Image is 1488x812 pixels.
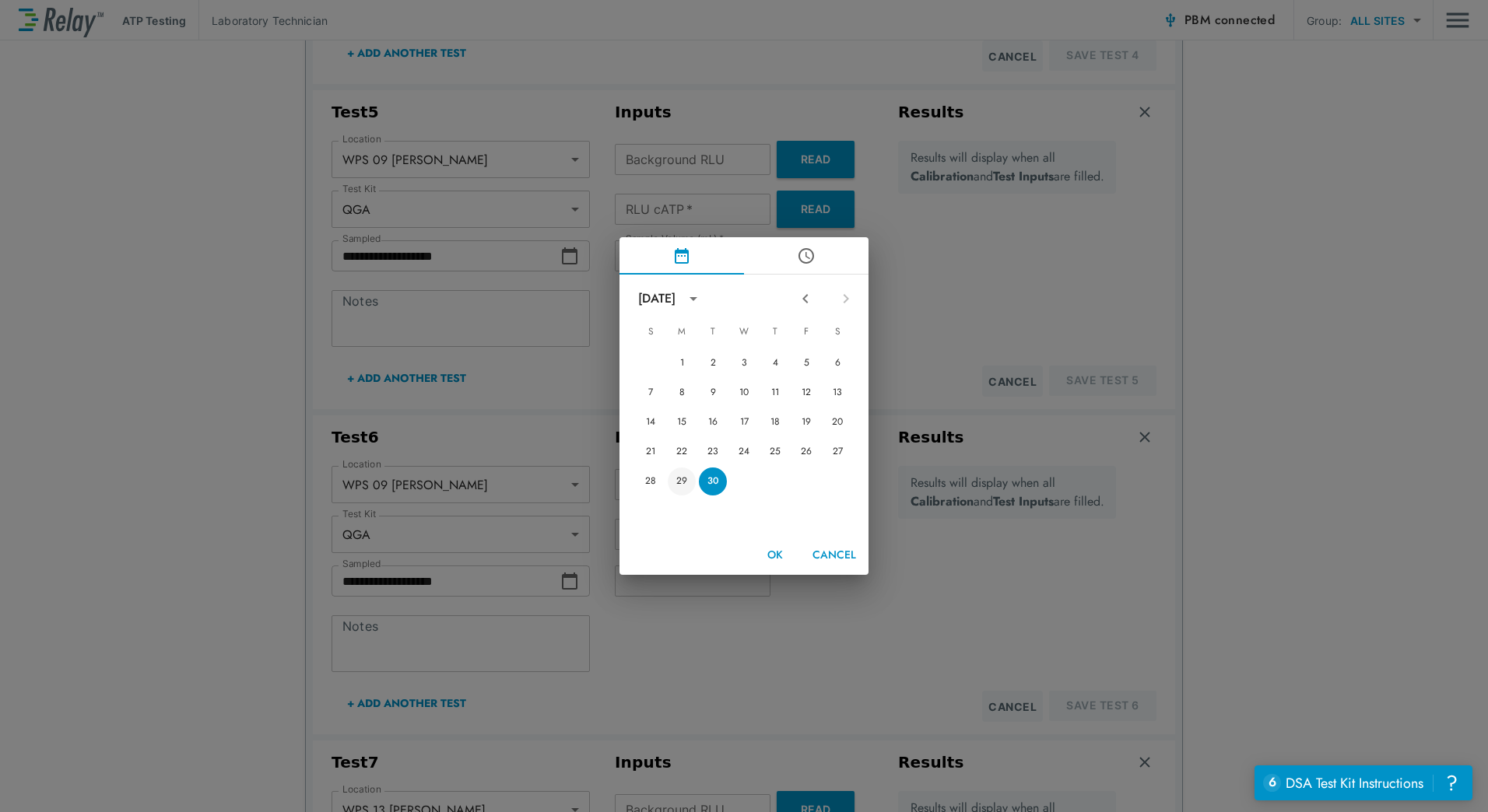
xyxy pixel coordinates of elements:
[792,438,820,466] button: 26
[637,408,665,436] button: 14
[668,438,696,466] button: 22
[761,349,789,377] button: 4
[761,438,789,466] button: 25
[680,285,707,312] button: calendar view is open, switch to year view
[638,289,676,308] div: [DATE]
[699,408,727,436] button: 16
[761,408,789,436] button: 18
[761,317,789,348] span: Thursday
[668,467,696,495] button: 29
[730,408,758,436] button: 17
[699,467,727,495] button: 30
[792,285,819,312] button: Previous month
[792,379,820,407] button: 12
[668,379,696,407] button: 8
[730,438,758,466] button: 24
[792,408,820,436] button: 19
[668,349,696,377] button: 1
[637,467,665,495] button: 28
[823,379,851,407] button: 13
[637,379,665,407] button: 7
[761,379,789,407] button: 11
[792,317,820,348] span: Friday
[668,317,696,348] span: Monday
[823,349,851,377] button: 6
[699,349,727,377] button: 2
[823,438,851,466] button: 27
[730,379,758,407] button: 10
[730,317,758,348] span: Wednesday
[730,349,758,377] button: 3
[806,541,862,569] button: Cancel
[744,237,869,275] button: pick time
[1255,765,1472,800] iframe: Resource center
[637,438,665,466] button: 21
[699,379,727,407] button: 9
[619,237,744,275] button: pick date
[637,317,665,348] span: Sunday
[699,317,727,348] span: Tuesday
[699,438,727,466] button: 23
[823,317,851,348] span: Saturday
[823,408,851,436] button: 20
[792,349,820,377] button: 5
[668,408,696,436] button: 15
[750,541,800,569] button: OK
